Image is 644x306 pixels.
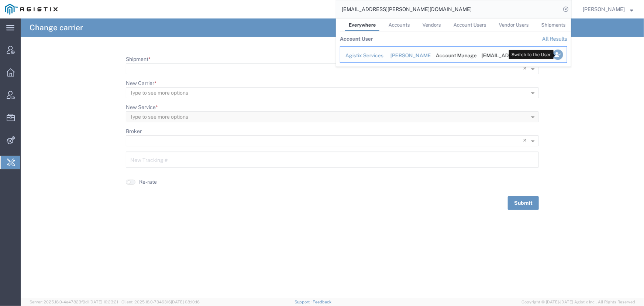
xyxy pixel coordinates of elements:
span: Jenneffer Jahraus [583,5,625,13]
label: Broker [126,127,142,135]
span: Vendor Users [499,22,529,28]
div: Abbott Molecular [390,52,426,59]
div: offline_notifications+abbott@agistix.com [482,52,517,59]
label: New Carrier [126,79,156,87]
span: Accounts [389,22,410,28]
a: Feedback [313,300,332,304]
a: View all account users found by criterion [542,36,567,42]
span: Everywhere [349,22,376,28]
div: Active [527,52,544,59]
a: Support [295,300,313,304]
label: Re-rate [139,178,157,186]
span: Account Users [454,22,486,28]
button: [PERSON_NAME] [582,5,634,14]
label: New Service [126,103,158,111]
table: Search Results [340,31,571,67]
span: Vendors [423,22,441,28]
span: [DATE] 08:10:16 [171,300,200,304]
span: Clear all [523,63,529,74]
div: Agistix Services [345,52,380,59]
span: Shipments [541,22,566,28]
span: Clear all [523,135,529,146]
input: Search for shipment number, reference number [336,0,561,18]
span: Copyright © [DATE]-[DATE] Agistix Inc., All Rights Reserved [521,299,635,305]
span: Server: 2025.18.0-4e47823f9d1 [30,300,118,304]
div: Type to see more options [130,111,188,122]
span: Client: 2025.18.0-7346316 [121,300,200,304]
div: Account Manager [436,52,471,59]
h4: Change carrier [30,18,83,37]
label: Shipment [126,55,151,63]
span: [DATE] 10:23:21 [89,300,118,304]
button: Submit [508,196,539,210]
th: Account User [340,31,373,46]
img: logo [5,4,58,15]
